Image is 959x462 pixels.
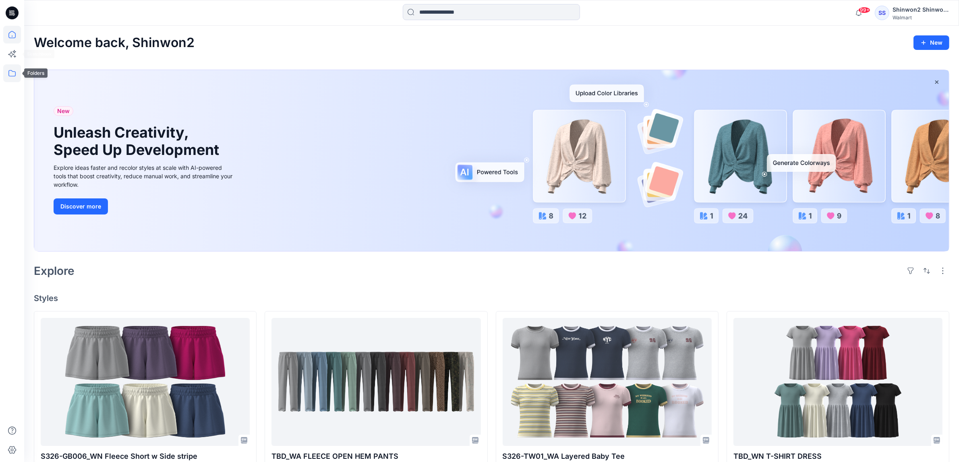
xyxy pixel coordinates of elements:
[893,5,949,14] div: Shinwon2 Shinwon2
[54,198,235,214] a: Discover more
[34,35,195,50] h2: Welcome back, Shinwon2
[893,14,949,21] div: Walmart
[271,451,481,462] p: TBD_WA FLEECE OPEN HEM PANTS
[41,318,250,446] a: S326-GB006_WN Fleece Short w Side stripe
[858,7,870,13] span: 99+
[41,451,250,462] p: S326-GB006_WN Fleece Short w Side stripe
[271,318,481,446] a: TBD_WA FLEECE OPEN HEM PANTS
[57,106,70,116] span: New
[733,451,942,462] p: TBD_WN T-SHIRT DRESS
[54,124,223,159] h1: Unleash Creativity, Speed Up Development
[54,198,108,214] button: Discover more
[875,6,889,20] div: SS
[503,451,712,462] p: S326-TW01_WA Layered Baby Tee
[913,35,949,50] button: New
[54,163,235,189] div: Explore ideas faster and recolor styles at scale with AI-powered tools that boost creativity, red...
[34,264,75,277] h2: Explore
[503,318,712,446] a: S326-TW01_WA Layered Baby Tee
[34,293,949,303] h4: Styles
[733,318,942,446] a: TBD_WN T-SHIRT DRESS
